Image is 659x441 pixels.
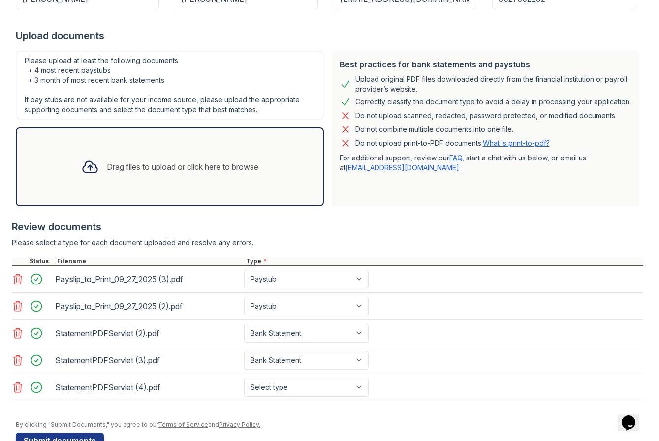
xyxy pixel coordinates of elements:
div: Upload documents [16,29,643,43]
iframe: chat widget [618,402,649,431]
div: Filename [55,257,244,265]
div: Drag files to upload or click here to browse [107,161,258,173]
a: Terms of Service [158,421,208,428]
p: Do not upload print-to-PDF documents. [355,138,550,148]
p: For additional support, review our , start a chat with us below, or email us at [340,153,632,173]
div: Review documents [12,220,643,234]
a: What is print-to-pdf? [483,139,550,147]
div: Payslip_to_Print_09_27_2025 (2).pdf [55,298,240,314]
div: Do not upload scanned, redacted, password protected, or modified documents. [355,110,617,122]
a: FAQ [449,154,462,162]
div: By clicking "Submit Documents," you agree to our and [16,421,643,429]
div: Upload original PDF files downloaded directly from the financial institution or payroll provider’... [355,74,632,94]
div: Payslip_to_Print_09_27_2025 (3).pdf [55,271,240,287]
a: Privacy Policy. [219,421,260,428]
div: Type [244,257,643,265]
div: Best practices for bank statements and paystubs [340,59,632,70]
div: StatementPDFServlet (3).pdf [55,352,240,368]
div: Please select a type for each document uploaded and resolve any errors. [12,238,643,248]
div: Do not combine multiple documents into one file. [355,124,513,135]
div: StatementPDFServlet (2).pdf [55,325,240,341]
a: [EMAIL_ADDRESS][DOMAIN_NAME] [345,163,459,172]
div: Please upload at least the following documents: • 4 most recent paystubs • 3 month of most recent... [16,51,324,120]
div: StatementPDFServlet (4).pdf [55,379,240,395]
div: Status [28,257,55,265]
div: Correctly classify the document type to avoid a delay in processing your application. [355,96,631,108]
